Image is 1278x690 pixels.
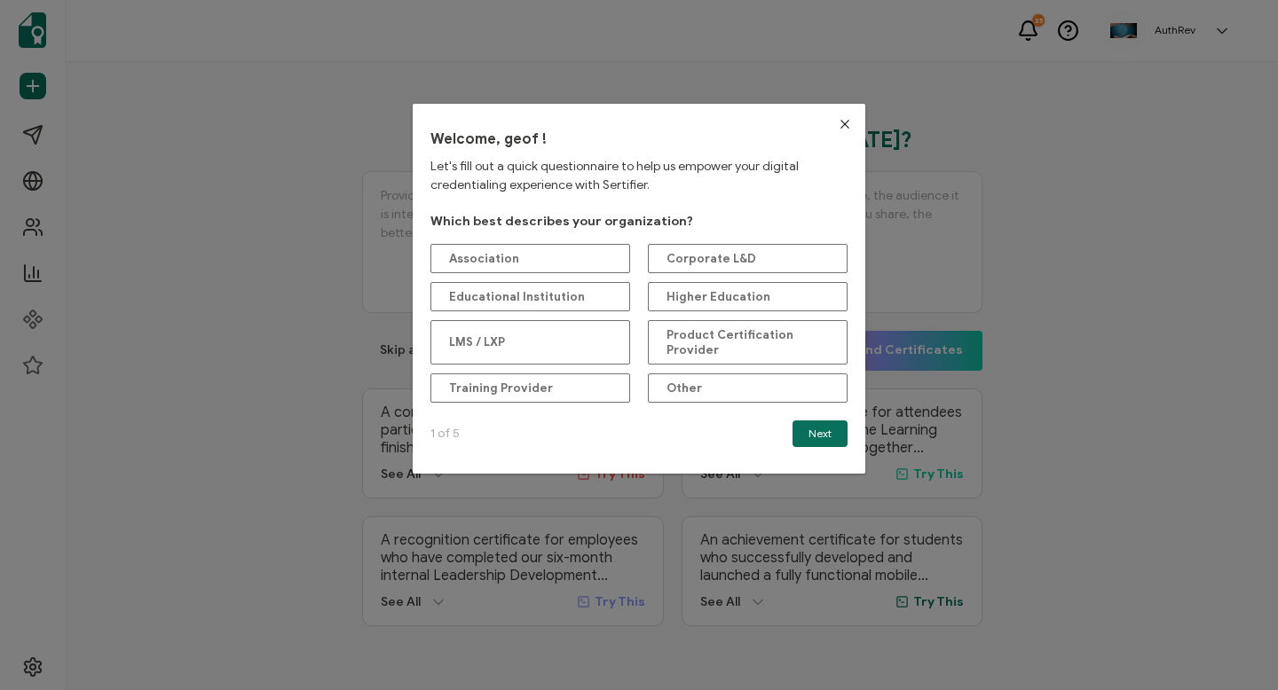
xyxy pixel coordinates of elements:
span: Higher Education [667,289,770,304]
span: Product Certification Provider [667,327,829,357]
div: dialog [413,104,865,474]
span: Educational Institution [449,289,585,304]
span: Corporate L&D [667,251,756,266]
span: Other [667,380,702,396]
span: 1 of 5 [430,426,460,441]
span: Let's fill out a quick questionnaire to help us empower your digital credentialing experience wit... [430,157,848,194]
span: Which best describes your organization? [430,214,693,229]
span: Welcome, geof ! [430,130,547,148]
button: Next [793,420,848,447]
span: Training Provider [449,380,553,396]
span: Next [809,428,832,439]
span: LMS / LXP [449,334,505,349]
span: Association [449,251,519,266]
button: Close [824,104,865,145]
